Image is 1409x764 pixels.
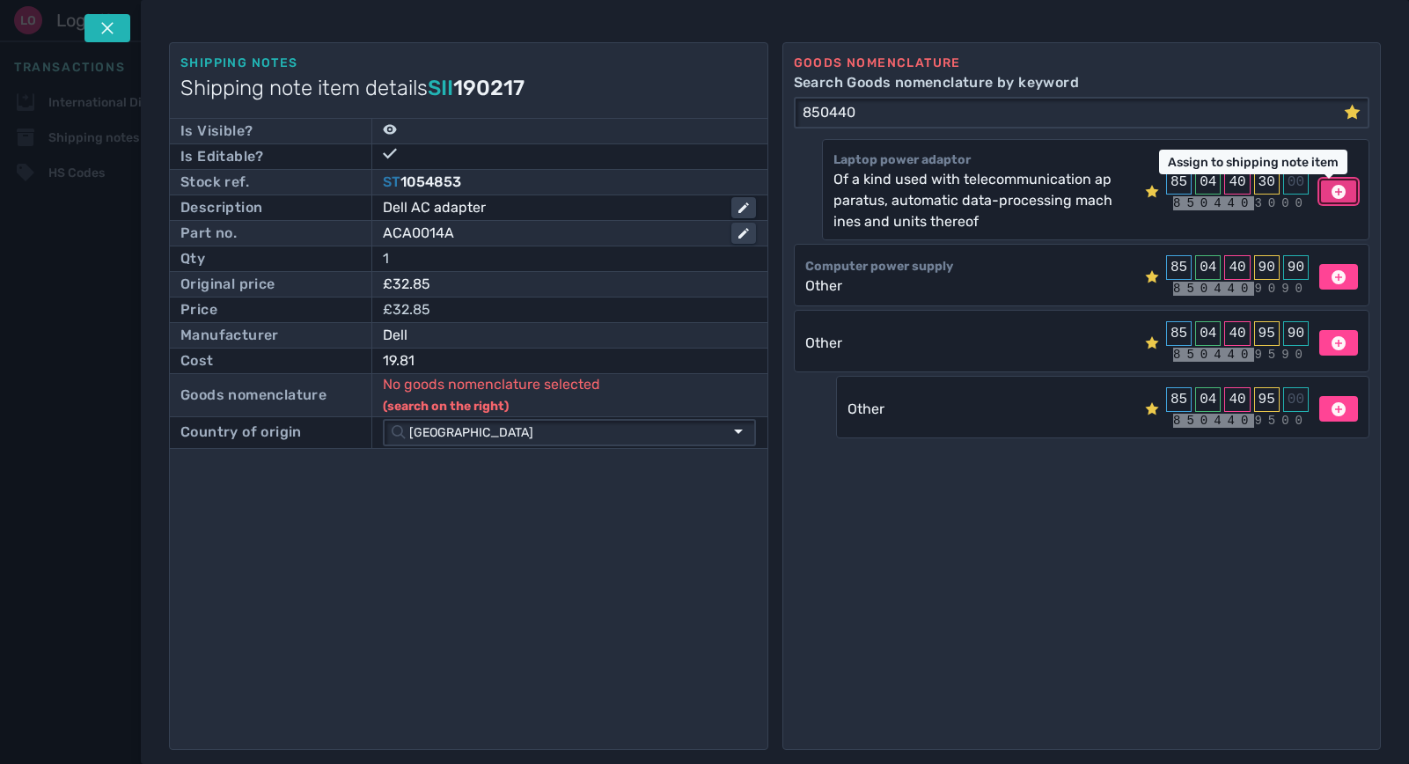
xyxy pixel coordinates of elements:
div: 04 [1195,255,1221,280]
div: Other [805,275,932,297]
div: Price [180,299,217,320]
div: 00 [1283,387,1309,412]
div: 04 [1195,321,1221,346]
div: 40 [1224,321,1250,346]
div: Country of origin [180,422,302,443]
div: 40 [1224,387,1250,412]
div: 95 [1254,321,1280,346]
div: 9590 [1166,346,1312,364]
div: 85 [1166,321,1192,346]
div: 1 [383,248,755,269]
span: 1054853 [400,173,461,190]
div: ACA0014A [383,223,716,244]
div: Goods nomenclature [794,54,1369,72]
div: £32.85 [383,274,730,295]
input: Search Goods nomenclature by keyword [796,99,1344,127]
div: Is Visible? [180,121,253,142]
label: Search Goods nomenclature by keyword [794,72,1369,93]
div: 3000 [1166,195,1312,213]
mark: 850440 [1173,414,1254,428]
div: Of a kind used with telecommunication apparatus, automatic data-processing machines and units the... [833,169,1113,232]
mark: 850440 [1173,348,1254,362]
button: Tap escape key to close [84,14,130,42]
div: 30 [1254,170,1280,195]
div: Qty [180,248,205,269]
div: Other [848,399,884,420]
div: Part no. [180,223,237,244]
div: 90 [1283,321,1309,346]
div: Goods nomenclature [180,385,327,406]
div: 40 [1224,170,1250,195]
div: Computer power supply [805,257,953,275]
div: 90 [1254,255,1280,280]
div: 00 [1283,170,1309,195]
mark: 850440 [1173,282,1254,296]
span: SII [428,76,453,100]
div: Dell AC adapter [383,197,716,218]
div: 85 [1166,170,1192,195]
div: 04 [1195,170,1221,195]
div: 40 [1224,255,1250,280]
p: No goods nomenclature selected [383,374,755,416]
div: Is Editable? [180,146,264,167]
mark: 850440 [1173,196,1254,210]
div: 9090 [1166,280,1312,298]
div: Assign to shipping note item [1159,150,1347,174]
div: Original price [180,274,275,295]
div: 85 [1166,387,1192,412]
div: Shipping notes [180,54,756,72]
div: 95 [1254,387,1280,412]
div: 90 [1283,255,1309,280]
span: ST [383,173,400,190]
h1: Shipping note item details [180,72,756,104]
div: 19.81 [383,350,730,371]
input: Type country [406,421,722,444]
div: Dell [383,325,730,346]
div: Description [180,197,262,218]
div: 9500 [1166,412,1312,430]
span: 190217 [453,76,525,100]
div: 85 [1166,255,1192,280]
span: (search on the right) [383,399,509,414]
div: Stock ref. [180,172,249,193]
div: Other [805,333,842,354]
div: Manufacturer [180,325,279,346]
div: Laptop power adaptor [833,151,1134,169]
div: £32.85 [383,299,755,320]
div: 04 [1195,387,1221,412]
div: Cost [180,350,214,371]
